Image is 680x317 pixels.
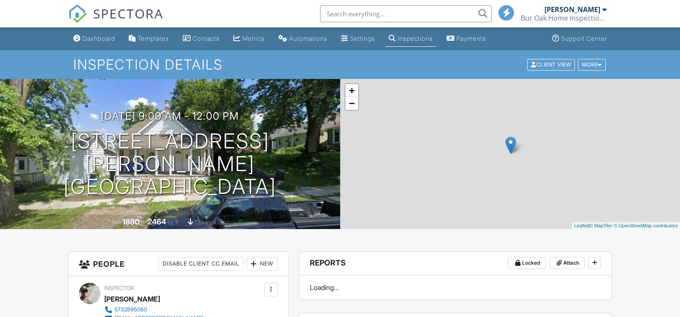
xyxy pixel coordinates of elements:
[614,223,678,228] a: © OpenStreetMap contributors
[230,31,268,47] a: Metrics
[69,252,288,276] h3: People
[82,35,115,42] div: Dashboard
[456,35,486,42] div: Payments
[68,12,163,30] a: SPECTORA
[574,223,588,228] a: Leaflet
[115,306,147,313] div: 5732895080
[104,285,134,291] span: Inspector
[549,31,610,47] a: Support Center
[101,110,239,122] h3: [DATE] 9:00 am - 12:00 pm
[275,31,331,47] a: Automations (Basic)
[320,5,492,22] input: Search everything...
[125,31,172,47] a: Templates
[179,31,223,47] a: Contacts
[242,35,265,42] div: Metrics
[561,35,607,42] div: Support Center
[93,4,163,22] span: SPECTORA
[385,31,436,47] a: Inspections
[122,217,139,226] div: 1880
[572,222,680,229] div: |
[338,31,378,47] a: Settings
[526,61,577,67] a: Client View
[167,219,179,226] span: sq. ft.
[14,130,326,198] h1: [STREET_ADDRESS][PERSON_NAME] [GEOGRAPHIC_DATA]
[443,31,490,47] a: Payments
[521,14,607,22] div: Bur Oak Home Inspections
[104,293,160,305] div: [PERSON_NAME]
[578,59,606,70] div: More
[148,217,166,226] div: 2464
[112,219,121,226] span: Built
[195,219,221,226] span: crawlspace
[70,31,118,47] a: Dashboard
[589,223,613,228] a: © MapTiler
[345,84,358,97] a: Zoom in
[527,59,575,70] div: Client View
[104,305,203,314] a: 5732895080
[289,35,327,42] div: Automations
[345,97,358,110] a: Zoom out
[247,257,278,271] div: New
[138,35,169,42] div: Templates
[159,257,243,271] div: Disable Client CC Email
[73,57,606,72] h1: Inspection Details
[193,35,220,42] div: Contacts
[544,5,600,14] div: [PERSON_NAME]
[398,35,433,42] div: Inspections
[68,4,87,23] img: The Best Home Inspection Software - Spectora
[350,35,375,42] div: Settings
